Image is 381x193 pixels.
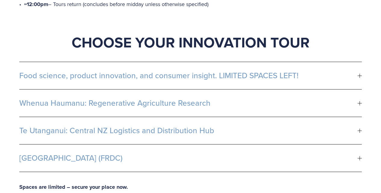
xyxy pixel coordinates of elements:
[19,144,362,172] button: [GEOGRAPHIC_DATA] (FRDC)
[19,62,362,89] button: Food science, product innovation, and consumer insight. LIMITED SPACES LEFT!
[19,153,358,162] span: [GEOGRAPHIC_DATA] (FRDC)
[19,89,362,117] button: Whenua Haumanu: Regenerative Agriculture Research
[19,33,362,51] h1: Choose Your Innovation Tour
[19,117,362,144] button: Te Utanganui: Central NZ Logistics and Distribution Hub
[19,71,358,80] span: Food science, product innovation, and consumer insight. LIMITED SPACES LEFT!
[19,98,358,108] span: Whenua Haumanu: Regenerative Agriculture Research
[24,0,48,8] strong: ~12:00pm
[19,126,358,135] span: Te Utanganui: Central NZ Logistics and Distribution Hub
[19,183,128,191] strong: Spaces are limited – secure your place now.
